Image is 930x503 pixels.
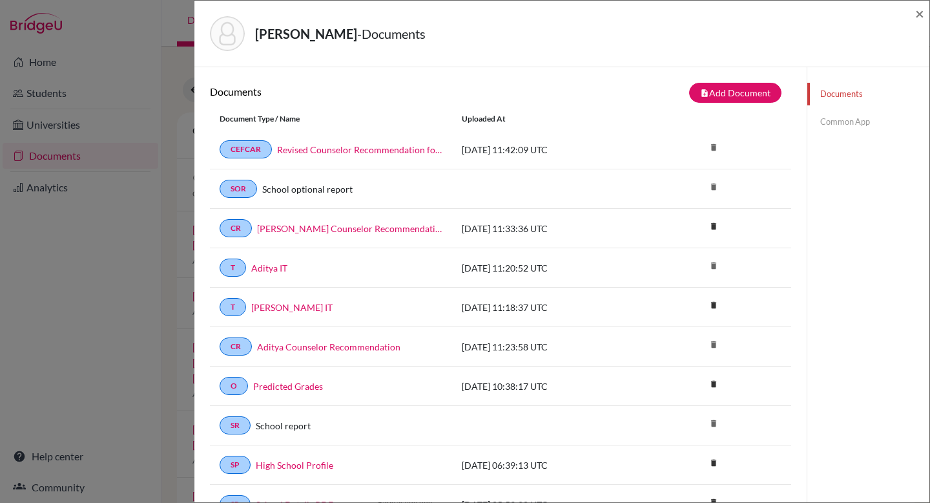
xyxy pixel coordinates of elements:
div: [DATE] 10:38:17 UTC [452,380,646,393]
div: [DATE] 11:23:58 UTC [452,340,646,354]
i: delete [704,453,723,473]
a: [PERSON_NAME] Counselor Recommendation 1 [257,222,442,235]
button: Close [915,6,924,21]
a: delete [704,297,723,315]
a: SR [220,416,251,434]
strong: [PERSON_NAME] [255,26,357,41]
a: delete [704,455,723,473]
div: Uploaded at [452,113,646,125]
i: delete [704,295,723,315]
a: SP [220,456,251,474]
a: T [220,298,246,316]
a: Aditya Counselor Recommendation [257,340,400,354]
a: High School Profile [256,458,333,472]
i: delete [704,335,723,354]
a: Documents [807,83,929,105]
i: delete [704,138,723,157]
div: [DATE] 06:39:13 UTC [452,458,646,472]
a: CEFCAR [220,140,272,158]
button: note_addAdd Document [689,83,781,103]
div: [DATE] 11:18:37 UTC [452,301,646,314]
i: delete [704,177,723,197]
a: Predicted Grades [253,380,323,393]
a: Revised Counselor Recommendation for [PERSON_NAME] [277,143,442,156]
div: [DATE] 11:33:36 UTC [452,222,646,235]
div: [DATE] 11:20:52 UTC [452,261,646,275]
a: SOR [220,180,257,198]
a: delete [704,219,723,236]
a: CR [220,219,252,237]
a: [PERSON_NAME] IT [251,301,333,314]
i: delete [704,217,723,236]
i: delete [704,374,723,394]
a: School optional report [262,182,353,196]
a: School report [256,419,311,433]
a: CR [220,337,252,356]
a: Common App [807,111,929,133]
i: delete [704,414,723,433]
div: [DATE] 11:42:09 UTC [452,143,646,156]
div: Document Type / Name [210,113,452,125]
a: O [220,377,248,395]
a: T [220,259,246,277]
span: - Documents [357,26,426,41]
i: note_add [700,89,709,98]
h6: Documents [210,85,501,98]
span: × [915,4,924,23]
i: delete [704,256,723,275]
a: delete [704,376,723,394]
a: Aditya IT [251,261,287,275]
